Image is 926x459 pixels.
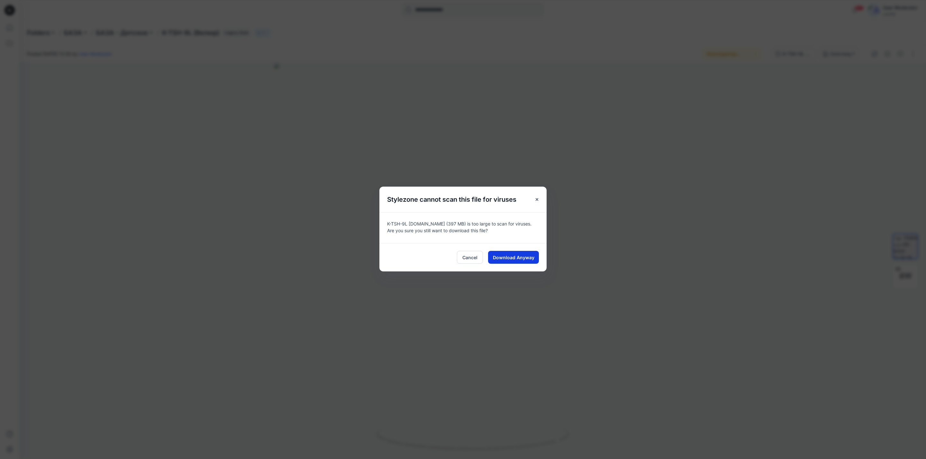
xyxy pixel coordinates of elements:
button: Close [531,194,543,205]
button: Cancel [457,251,483,264]
span: Download Anyway [493,254,534,261]
span: Cancel [462,254,477,261]
button: Download Anyway [488,251,539,264]
div: K-TSH-9L [DOMAIN_NAME] (397 MB) is too large to scan for viruses. Are you sure you still want to ... [379,212,547,243]
h5: Stylezone cannot scan this file for viruses [379,187,524,212]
